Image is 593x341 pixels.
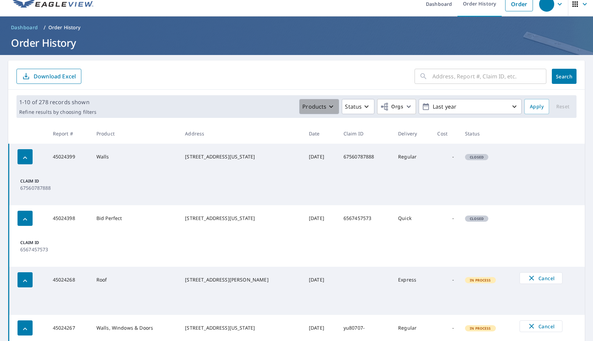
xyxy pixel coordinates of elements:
[432,123,460,144] th: Cost
[91,123,179,144] th: Product
[303,205,338,231] td: [DATE]
[303,144,338,170] td: [DATE]
[466,216,488,221] span: Closed
[19,109,96,115] p: Refine results by choosing filters
[16,69,81,84] button: Download Excel
[380,102,403,111] span: Orgs
[338,144,393,170] td: 67560787888
[432,205,460,231] td: -
[20,184,59,191] p: 67560787888
[303,315,338,341] td: [DATE]
[11,24,38,31] span: Dashboard
[47,123,91,144] th: Report #
[520,320,562,332] button: Cancel
[527,274,555,282] span: Cancel
[185,324,298,331] div: [STREET_ADDRESS][US_STATE]
[47,315,91,341] td: 45024267
[432,267,460,293] td: -
[303,267,338,293] td: [DATE]
[8,22,585,33] nav: breadcrumb
[338,315,393,341] td: yu80707-
[527,322,555,330] span: Cancel
[47,205,91,231] td: 45024398
[393,267,432,293] td: Express
[393,205,432,231] td: Quick
[338,123,393,144] th: Claim ID
[530,102,544,111] span: Apply
[338,205,393,231] td: 6567457573
[557,73,571,80] span: Search
[44,23,46,32] li: /
[185,215,298,222] div: [STREET_ADDRESS][US_STATE]
[185,153,298,160] div: [STREET_ADDRESS][US_STATE]
[47,144,91,170] td: 45024399
[8,22,41,33] a: Dashboard
[466,155,488,159] span: Closed
[19,98,96,106] p: 1-10 of 278 records shown
[34,73,76,80] p: Download Excel
[460,123,514,144] th: Status
[303,123,338,144] th: Date
[8,36,585,50] h1: Order History
[299,99,339,114] button: Products
[20,246,59,253] p: 6567457573
[342,99,374,114] button: Status
[91,315,179,341] td: Walls, Windows & Doors
[432,315,460,341] td: -
[345,102,362,111] p: Status
[552,69,577,84] button: Search
[393,123,432,144] th: Delivery
[179,123,303,144] th: Address
[302,102,326,111] p: Products
[185,276,298,283] div: [STREET_ADDRESS][PERSON_NAME]
[419,99,522,114] button: Last year
[520,272,562,284] button: Cancel
[377,99,416,114] button: Orgs
[20,178,59,184] p: Claim ID
[466,278,495,283] span: In Process
[466,326,495,331] span: In Process
[430,101,510,113] p: Last year
[91,205,179,231] td: Bid Perfect
[393,144,432,170] td: Regular
[48,24,81,31] p: Order History
[393,315,432,341] td: Regular
[91,144,179,170] td: Walls
[524,99,549,114] button: Apply
[47,267,91,293] td: 45024268
[20,240,59,246] p: Claim ID
[432,67,546,86] input: Address, Report #, Claim ID, etc.
[91,267,179,293] td: Roof
[432,144,460,170] td: -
